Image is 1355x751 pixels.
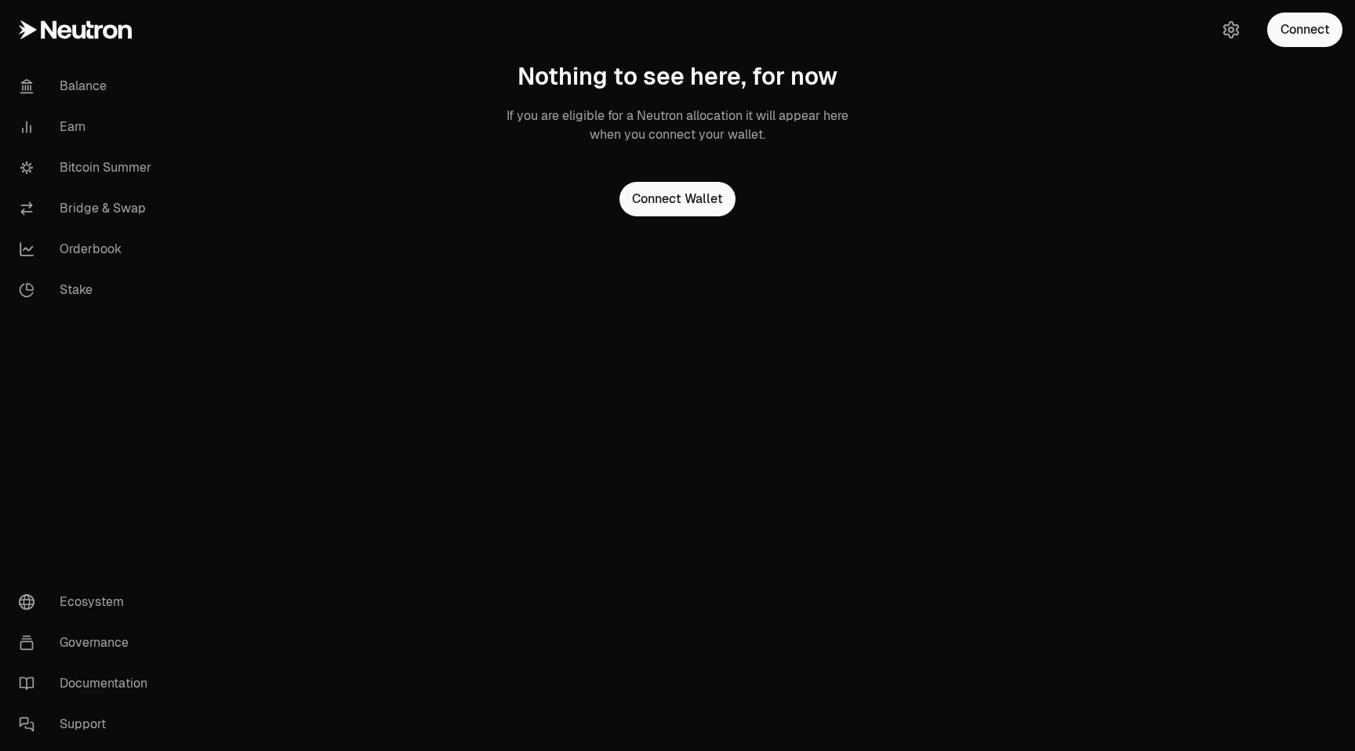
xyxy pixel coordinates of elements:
a: Earn [6,107,169,147]
button: Connect [1267,13,1342,47]
h1: Nothing to see here, for now [518,63,837,91]
a: Support [6,704,169,745]
button: Connect Wallet [619,182,736,216]
a: Bitcoin Summer [6,147,169,188]
a: Orderbook [6,229,169,270]
p: If you are eligible for a Neutron allocation it will appear here when you connect your wallet. [505,107,850,144]
a: Documentation [6,663,169,704]
a: Stake [6,270,169,310]
a: Ecosystem [6,582,169,622]
a: Bridge & Swap [6,188,169,229]
a: Balance [6,66,169,107]
a: Governance [6,622,169,663]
